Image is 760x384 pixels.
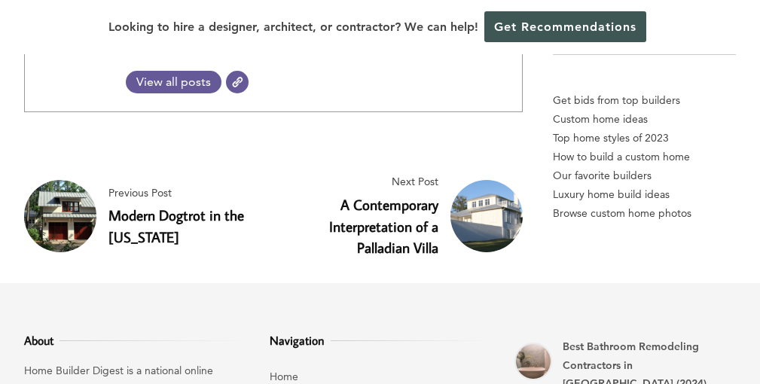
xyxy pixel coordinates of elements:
iframe: Drift Widget Chat Controller [471,276,742,366]
img: Custom Home of the Week [450,180,523,252]
a: Luxury home build ideas [553,185,737,204]
a: View all posts [126,71,221,93]
a: Website [226,71,249,93]
span: Next Post [279,172,438,191]
h3: About [24,331,246,349]
a: Custom home ideas [553,110,737,129]
a: Top home styles of 2023 [553,129,737,148]
a: Our favorite builders [553,166,737,185]
p: Get bids from top builders [553,91,737,110]
span: View all posts [126,75,221,89]
a: Browse custom home photos [553,204,737,223]
span: Previous Post [108,184,267,203]
h3: Navigation [270,331,491,349]
a: Modern Dogtrot in the [US_STATE] [108,206,244,246]
a: A Contemporary Interpretation of a Palladian Villa [329,195,438,258]
a: Home [270,370,298,383]
a: How to build a custom home [553,148,737,166]
a: Get Recommendations [484,11,646,42]
img: Custom Home of the Week [24,180,96,252]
